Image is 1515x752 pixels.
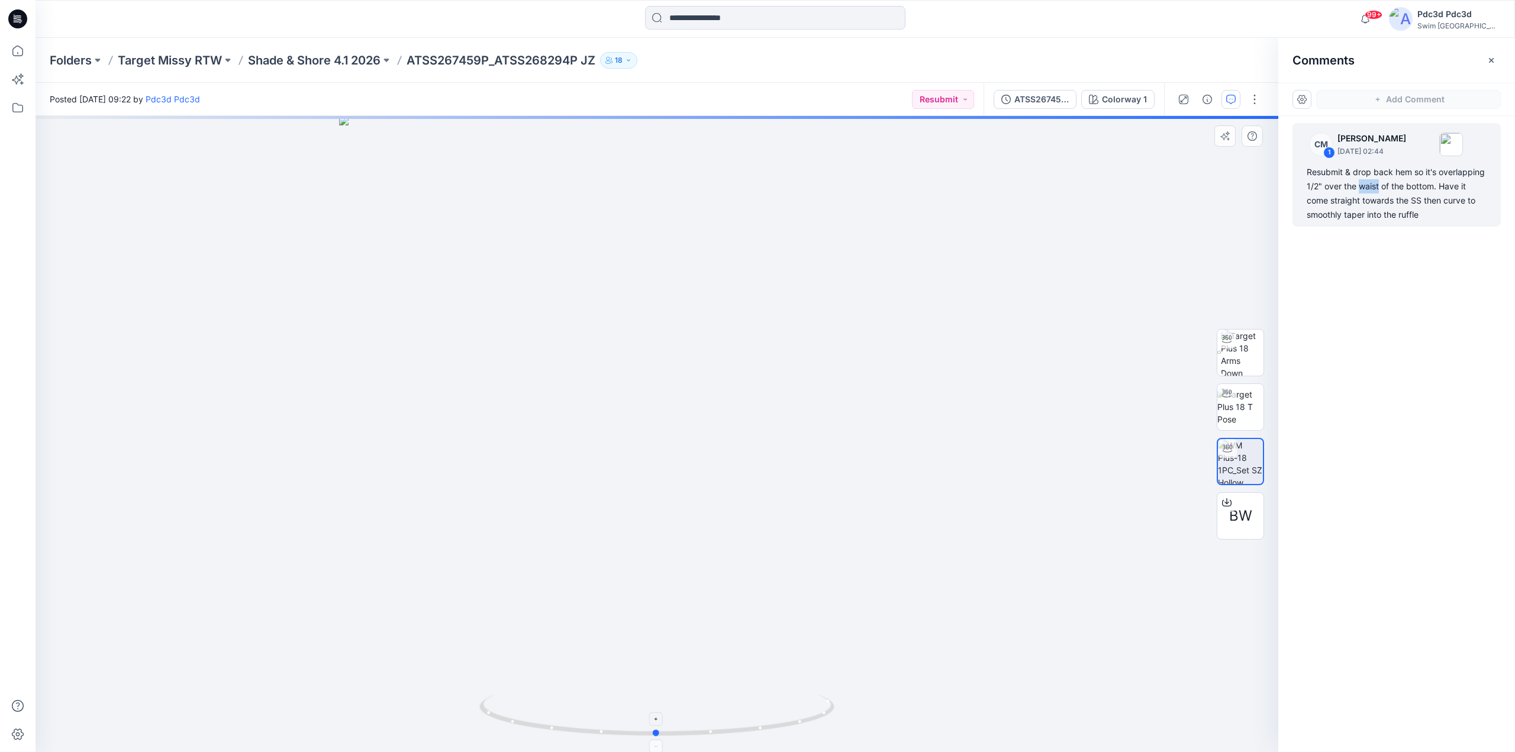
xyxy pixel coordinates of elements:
div: ATSS267459P_ATSS268294P JZ [1014,93,1069,106]
a: Target Missy RTW [118,52,222,69]
div: 1 [1323,147,1335,159]
div: Swim [GEOGRAPHIC_DATA] [1417,21,1500,30]
p: [DATE] 02:44 [1337,146,1406,157]
p: [PERSON_NAME] [1337,131,1406,146]
span: BW [1229,505,1252,527]
button: Add Comment [1316,90,1501,109]
button: Colorway 1 [1081,90,1155,109]
div: Resubmit & drop back hem so it's overlapping 1/2" over the waist of the bottom. Have it come stra... [1307,165,1487,222]
span: 99+ [1365,10,1382,20]
button: ATSS267459P_ATSS268294P JZ [994,90,1076,109]
img: Target Plus 18 Arms Down [1221,330,1263,376]
a: Pdc3d Pdc3d [146,94,200,104]
button: 18 [600,52,637,69]
div: Pdc3d Pdc3d [1417,7,1500,21]
h2: Comments [1292,53,1355,67]
p: ATSS267459P_ATSS268294P JZ [407,52,595,69]
a: Shade & Shore 4.1 2026 [248,52,381,69]
img: Target Plus 18 T Pose [1217,388,1263,425]
div: Colorway 1 [1102,93,1147,106]
button: Details [1198,90,1217,109]
img: avatar [1389,7,1413,31]
span: Posted [DATE] 09:22 by [50,93,200,105]
img: WM Plus-18 1PC_Set SZ Hollow [1218,439,1263,484]
p: 18 [615,54,623,67]
div: CM [1309,133,1333,156]
a: Folders [50,52,92,69]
